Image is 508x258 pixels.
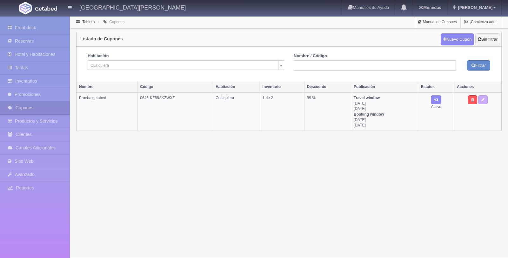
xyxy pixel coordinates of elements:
th: Descuento [304,82,351,92]
div: [DATE] [354,123,415,128]
h4: [GEOGRAPHIC_DATA][PERSON_NAME] [79,3,186,11]
th: Habitación [213,82,260,92]
td: 1 de 2 [260,92,304,131]
a: Tablero [82,20,95,24]
strong: Booking window [354,112,384,117]
a: Nuevo Cupón [441,33,474,45]
th: Publicación [351,82,418,92]
div: [DATE] [354,101,415,106]
b: Monedas [419,5,441,10]
td: Cualquiera [213,92,260,131]
label: Nombre / Código [294,53,327,59]
td: 0646-KF58AKZWXZ [137,92,213,131]
th: Código [137,82,213,92]
span: [PERSON_NAME] [456,5,492,10]
h4: Listado de Cupones [80,37,123,41]
a: Sin filtrar [475,33,500,45]
th: Nombre [77,82,137,92]
td: Prueba getabed [77,92,137,131]
th: Estatus [418,82,454,92]
th: Inventario [260,82,304,92]
span: Cualquiera [90,61,276,70]
a: Manual de Cupones [414,16,460,28]
div: [DATE] [354,117,415,123]
img: Getabed [35,6,57,11]
label: Habitación [88,53,109,59]
strong: Travel window [354,96,380,100]
img: Getabed [19,2,32,14]
div: [DATE] [354,106,415,112]
a: Cupones [109,20,124,24]
td: Activo [418,92,454,131]
a: ¡Comienza aquí! [461,16,501,28]
button: Filtrar [467,60,490,71]
th: Acciones [454,82,501,92]
div: 99 % [307,95,348,101]
a: Cualquiera [88,60,284,70]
